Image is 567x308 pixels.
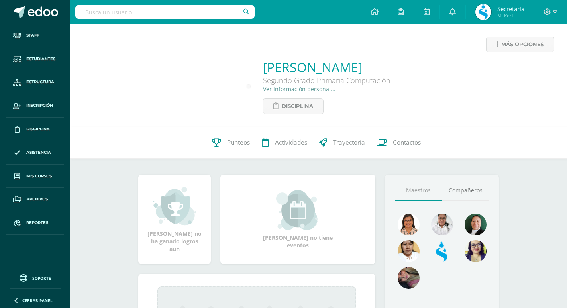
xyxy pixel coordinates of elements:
[263,85,335,93] a: Ver información personal...
[263,76,390,85] div: Segundo Grado Primaria Computación
[6,47,64,71] a: Estudiantes
[6,24,64,47] a: Staff
[371,127,427,159] a: Contactos
[393,138,421,147] span: Contactos
[486,37,554,52] a: Más opciones
[32,275,51,281] span: Soporte
[227,138,250,147] span: Punteos
[22,298,53,303] span: Cerrar panel
[206,127,256,159] a: Punteos
[465,240,487,262] img: d36bf34c497041fd89f62579a074374b.png
[6,118,64,141] a: Disciplina
[442,180,489,201] a: Compañeros
[282,99,313,114] span: Disciplina
[501,37,544,52] span: Más opciones
[26,196,48,202] span: Archivos
[6,94,64,118] a: Inscripción
[6,71,64,94] a: Estructura
[475,4,491,20] img: 7ca4a2cca2c7d0437e787d4b01e06a03.png
[10,272,61,283] a: Soporte
[497,5,524,13] span: Secretaria
[313,127,371,159] a: Trayectoria
[395,180,442,201] a: Maestros
[6,165,64,188] a: Mis cursos
[26,102,53,109] span: Inscripción
[75,5,255,19] input: Busca un usuario...
[146,186,203,253] div: [PERSON_NAME] no ha ganado logros aún
[276,190,320,230] img: event_small.png
[465,214,487,235] img: 33bdadbaf66adfa63d82f00816de8fa0.png
[398,240,420,262] img: 743c221b2f78654ec5bcda6354bedd81.png
[398,267,420,289] img: dd4f9f5a85a25b2046f1cbec49671790.png
[497,12,524,19] span: Mi Perfil
[333,138,365,147] span: Trayectoria
[26,126,50,132] span: Disciplina
[153,186,196,226] img: achievement_small.png
[6,188,64,211] a: Archivos
[258,190,338,249] div: [PERSON_NAME] no tiene eventos
[6,141,64,165] a: Asistencia
[26,173,52,179] span: Mis cursos
[6,211,64,235] a: Reportes
[26,56,55,62] span: Estudiantes
[431,214,453,235] img: 0cff4dfa596be50c094d4c45a6b93976.png
[275,138,307,147] span: Actividades
[263,98,324,114] a: Disciplina
[26,79,54,85] span: Estructura
[431,240,453,262] img: c5fe0469be3a46ca47ac08ac60c07671.png
[263,59,390,76] a: [PERSON_NAME]
[26,32,39,39] span: Staff
[256,127,313,159] a: Actividades
[26,220,48,226] span: Reportes
[398,214,420,235] img: f2c4d5bdd298d4291b7e094bdd95e10f.png
[26,149,51,156] span: Asistencia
